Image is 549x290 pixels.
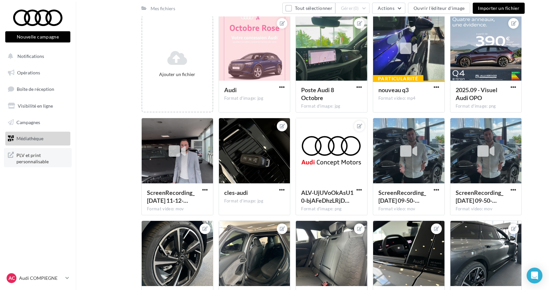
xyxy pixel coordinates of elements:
[147,206,208,212] div: Format video: mov
[378,206,439,212] div: Format video: mov
[4,132,72,145] a: Médiathèque
[4,99,72,113] a: Visibilité en ligne
[473,3,525,14] button: Importer un fichier
[16,151,68,165] span: PLV et print personnalisable
[478,5,519,11] span: Importer un fichier
[378,189,426,204] span: ScreenRecording_08-01-2025 09-50-32_1
[408,3,470,14] button: Ouvrir l'éditeur d'image
[373,75,423,82] div: Particularité
[378,95,439,101] div: Format video: mp4
[4,148,72,168] a: PLV et print personnalisable
[18,103,53,109] span: Visibilité en ligne
[17,70,40,75] span: Opérations
[378,5,394,11] span: Actions
[224,189,248,196] span: cles-audi
[456,189,503,204] span: ScreenRecording_08-01-2025 09-50-32_1
[301,103,362,109] div: Format d'image: jpg
[372,3,405,14] button: Actions
[301,189,353,204] span: ALV-UjUVoOkAsU10-bjAFeDhzLRjDR6HDBx6z7dsm1ccjRuRA5Ns2K3a
[301,86,334,101] span: Poste Audi 8 Octobre
[145,71,210,78] div: Ajouter un fichier
[9,275,15,281] span: AC
[4,116,72,129] a: Campagnes
[456,103,516,109] div: Format d'image: png
[19,275,63,281] p: Audi COMPIEGNE
[17,53,44,59] span: Notifications
[16,119,40,125] span: Campagnes
[353,6,359,11] span: (0)
[4,49,69,63] button: Notifications
[5,272,70,284] a: AC Audi COMPIEGNE
[224,86,237,93] span: Audi
[282,3,335,14] button: Tout sélectionner
[16,136,43,141] span: Médiathèque
[527,268,542,283] div: Open Intercom Messenger
[456,86,497,101] span: 2025.09 - Visuel Audi OPO
[147,189,195,204] span: ScreenRecording_08-08-2025 11-12-57_1
[378,86,409,93] span: nouveau q3
[4,82,72,96] a: Boîte de réception
[301,206,362,212] div: Format d'image: png
[17,86,54,92] span: Boîte de réception
[5,31,70,42] button: Nouvelle campagne
[456,206,516,212] div: Format video: mov
[224,95,285,101] div: Format d'image: jpg
[335,3,370,14] button: Gérer(0)
[224,198,285,204] div: Format d'image: jpg
[151,5,175,12] div: Mes fichiers
[4,66,72,80] a: Opérations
